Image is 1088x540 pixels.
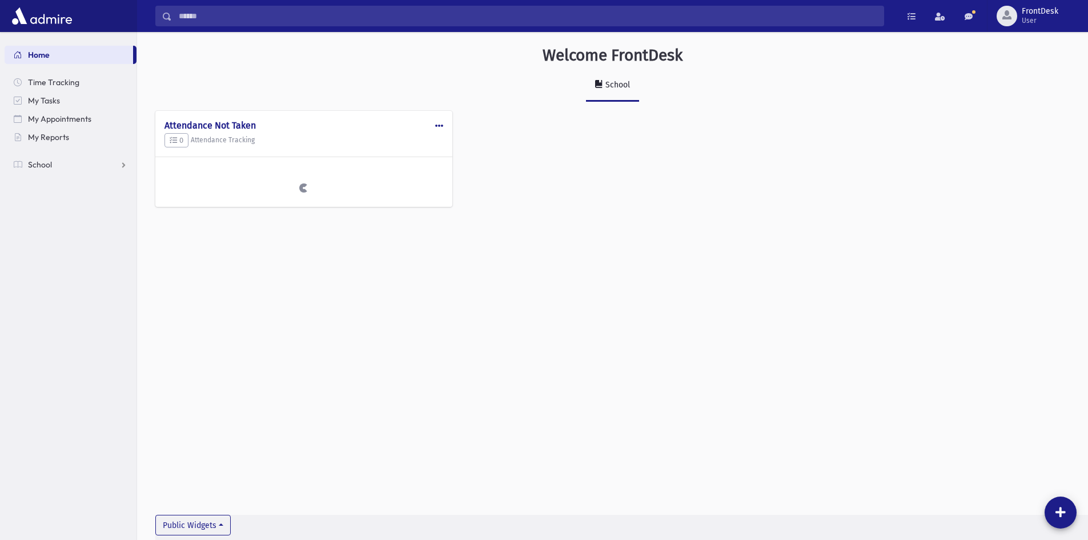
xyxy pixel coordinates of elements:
[5,128,136,146] a: My Reports
[543,46,682,65] h3: Welcome FrontDesk
[164,133,188,148] button: 0
[5,155,136,174] a: School
[170,136,183,145] span: 0
[5,110,136,128] a: My Appointments
[164,120,443,131] h4: Attendance Not Taken
[603,80,630,90] div: School
[28,114,91,124] span: My Appointments
[28,95,60,106] span: My Tasks
[5,46,133,64] a: Home
[28,132,69,142] span: My Reports
[586,70,639,102] a: School
[28,159,52,170] span: School
[9,5,75,27] img: AdmirePro
[5,73,136,91] a: Time Tracking
[1022,7,1058,16] span: FrontDesk
[172,6,884,26] input: Search
[5,91,136,110] a: My Tasks
[155,515,231,535] button: Public Widgets
[1022,16,1058,25] span: User
[28,77,79,87] span: Time Tracking
[164,133,443,148] h5: Attendance Tracking
[28,50,50,60] span: Home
